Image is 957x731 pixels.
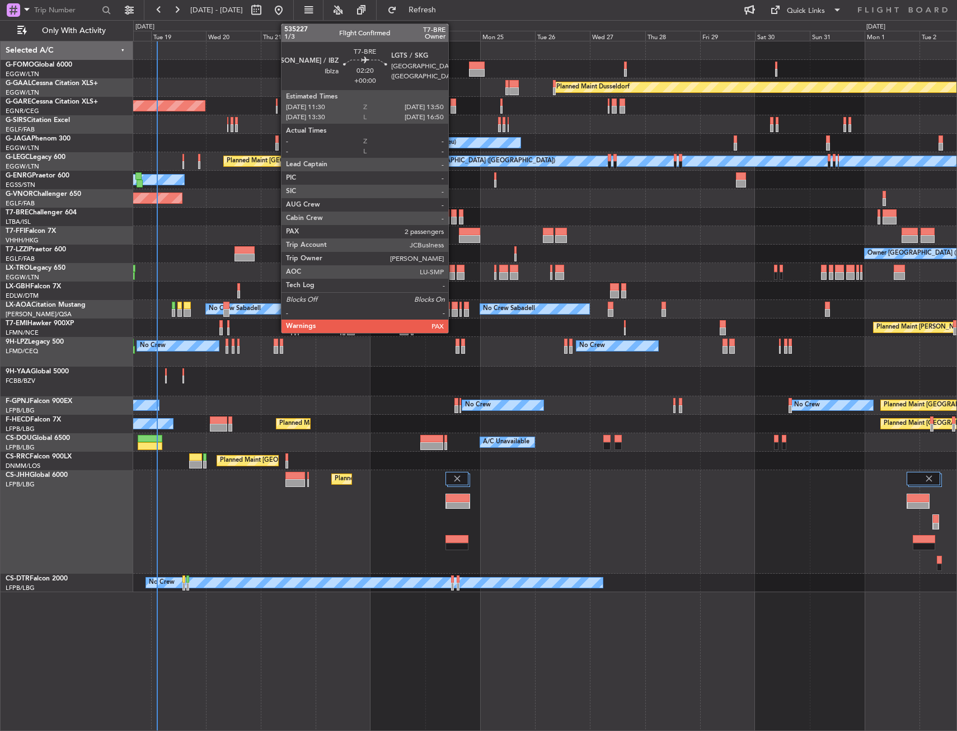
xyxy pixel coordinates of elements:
[6,107,39,115] a: EGNR/CEG
[6,575,30,582] span: CS-DTR
[382,1,449,19] button: Refresh
[6,135,31,142] span: G-JAGA
[6,62,34,68] span: G-FOMO
[810,31,865,41] div: Sun 31
[6,416,30,423] span: F-HECD
[6,472,68,479] a: CS-JHHGlobal 6000
[6,125,35,134] a: EGLF/FAB
[6,462,40,470] a: DNMM/LOS
[6,172,32,179] span: G-ENRG
[190,5,243,15] span: [DATE] - [DATE]
[220,452,396,469] div: Planned Maint [GEOGRAPHIC_DATA] ([GEOGRAPHIC_DATA])
[6,199,35,208] a: EGLF/FAB
[6,162,39,171] a: EGGW/LTN
[6,99,98,105] a: G-GARECessna Citation XLS+
[6,584,35,592] a: LFPB/LBG
[6,80,31,87] span: G-GAAL
[6,398,30,405] span: F-GPNJ
[764,1,847,19] button: Quick Links
[6,377,35,385] a: FCBB/BZV
[6,320,27,327] span: T7-EMI
[6,236,39,245] a: VHHH/HKG
[34,2,98,18] input: Trip Number
[6,191,81,198] a: G-VNORChallenger 650
[6,368,69,375] a: 9H-YAAGlobal 5000
[6,443,35,452] a: LFPB/LBG
[6,218,31,226] a: LTBA/ISL
[590,31,645,41] div: Wed 27
[924,474,934,484] img: gray-close.svg
[140,338,166,354] div: No Crew
[6,154,30,161] span: G-LEGC
[6,435,70,442] a: CS-DOUGlobal 6500
[6,144,39,152] a: EGGW/LTN
[6,283,30,290] span: LX-GBH
[6,292,39,300] a: EDLW/DTM
[866,22,885,32] div: [DATE]
[135,22,154,32] div: [DATE]
[6,209,77,216] a: T7-BREChallenger 604
[6,302,31,308] span: LX-AOA
[6,135,71,142] a: G-JAGAPhenom 300
[6,265,30,271] span: LX-TRO
[556,79,630,96] div: Planned Maint Dusseldorf
[370,31,425,41] div: Sat 23
[373,134,456,151] div: No Crew Cannes (Mandelieu)
[335,471,511,488] div: Planned Maint [GEOGRAPHIC_DATA] ([GEOGRAPHIC_DATA])
[6,425,35,433] a: LFPB/LBG
[6,329,39,337] a: LFMN/NCE
[227,153,403,170] div: Planned Maint [GEOGRAPHIC_DATA] ([GEOGRAPHIC_DATA])
[6,398,72,405] a: F-GPNJFalcon 900EX
[316,31,370,41] div: Fri 22
[12,22,121,40] button: Only With Activity
[399,6,446,14] span: Refresh
[6,80,98,87] a: G-GAALCessna Citation XLS+
[373,153,555,170] div: A/C Unavailable [GEOGRAPHIC_DATA] ([GEOGRAPHIC_DATA])
[6,453,72,460] a: CS-RRCFalcon 900LX
[6,347,38,355] a: LFMD/CEQ
[6,228,56,235] a: T7-FFIFalcon 7X
[865,31,920,41] div: Mon 1
[579,338,605,354] div: No Crew
[279,415,456,432] div: Planned Maint [GEOGRAPHIC_DATA] ([GEOGRAPHIC_DATA])
[794,397,820,414] div: No Crew
[6,117,27,124] span: G-SIRS
[29,27,118,35] span: Only With Activity
[6,70,39,78] a: EGGW/LTN
[6,416,61,423] a: F-HECDFalcon 7X
[483,301,535,317] div: No Crew Sabadell
[6,228,25,235] span: T7-FFI
[755,31,810,41] div: Sat 30
[6,246,66,253] a: T7-LZZIPraetor 600
[483,434,529,451] div: A/C Unavailable
[6,246,29,253] span: T7-LZZI
[6,302,86,308] a: LX-AOACitation Mustang
[6,265,65,271] a: LX-TROLegacy 650
[6,172,69,179] a: G-ENRGPraetor 600
[6,181,35,189] a: EGSS/STN
[6,480,35,489] a: LFPB/LBG
[6,453,30,460] span: CS-RRC
[6,88,39,97] a: EGGW/LTN
[787,6,825,17] div: Quick Links
[6,472,30,479] span: CS-JHH
[480,31,535,41] div: Mon 25
[6,310,72,318] a: [PERSON_NAME]/QSA
[6,99,31,105] span: G-GARE
[337,264,513,280] div: Planned Maint [GEOGRAPHIC_DATA] ([GEOGRAPHIC_DATA])
[151,31,206,41] div: Tue 19
[209,301,261,317] div: No Crew Sabadell
[6,62,72,68] a: G-FOMOGlobal 6000
[6,406,35,415] a: LFPB/LBG
[6,117,70,124] a: G-SIRSCitation Excel
[6,435,32,442] span: CS-DOU
[6,255,35,263] a: EGLF/FAB
[6,273,39,282] a: EGGW/LTN
[6,339,28,345] span: 9H-LPZ
[425,31,480,41] div: Sun 24
[6,154,65,161] a: G-LEGCLegacy 600
[6,339,64,345] a: 9H-LPZLegacy 500
[6,209,29,216] span: T7-BRE
[6,575,68,582] a: CS-DTRFalcon 2000
[6,368,31,375] span: 9H-YAA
